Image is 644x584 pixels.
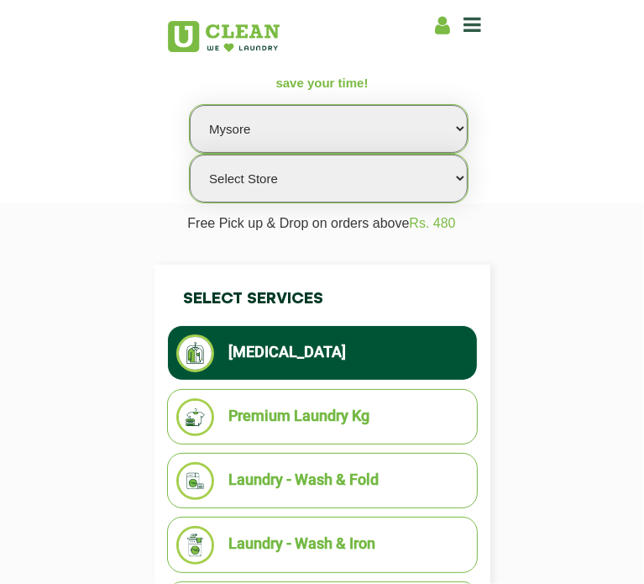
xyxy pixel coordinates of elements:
[176,398,469,436] li: Premium Laundry Kg
[167,273,478,325] h4: Select Services
[176,334,469,372] li: [MEDICAL_DATA]
[410,216,456,230] span: Rs. 480
[176,334,214,372] img: Dry Cleaning
[176,462,214,500] img: Laundry - Wash & Fold
[176,526,214,564] img: Laundry - Wash & Iron
[176,398,214,436] img: Premium Laundry Kg
[176,462,469,500] li: Laundry - Wash & Fold
[166,216,478,244] p: Free Pick up & Drop on orders above
[168,21,280,52] img: UClean Laundry and Dry Cleaning
[176,526,469,564] li: Laundry - Wash & Iron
